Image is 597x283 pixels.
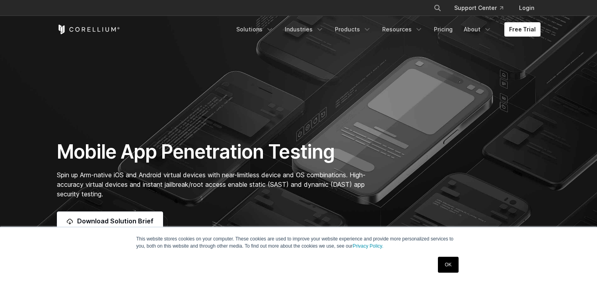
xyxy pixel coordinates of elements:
a: Corellium Home [57,25,120,34]
a: Pricing [429,22,457,37]
p: This website stores cookies on your computer. These cookies are used to improve your website expe... [136,235,461,250]
a: About [459,22,496,37]
h1: Mobile App Penetration Testing [57,140,374,164]
button: Search [430,1,445,15]
a: Solutions [231,22,278,37]
a: OK [438,257,458,273]
a: Login [513,1,541,15]
a: Industries [280,22,329,37]
div: Navigation Menu [424,1,541,15]
span: Spin up Arm-native iOS and Android virtual devices with near-limitless device and OS combinations... [57,171,366,198]
a: Resources [377,22,428,37]
div: Navigation Menu [231,22,541,37]
a: Privacy Policy. [353,243,383,249]
a: Free Trial [504,22,541,37]
span: Download Solution Brief [77,216,154,226]
a: Products [330,22,376,37]
a: Download Solution Brief [57,211,163,231]
a: Support Center [448,1,509,15]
